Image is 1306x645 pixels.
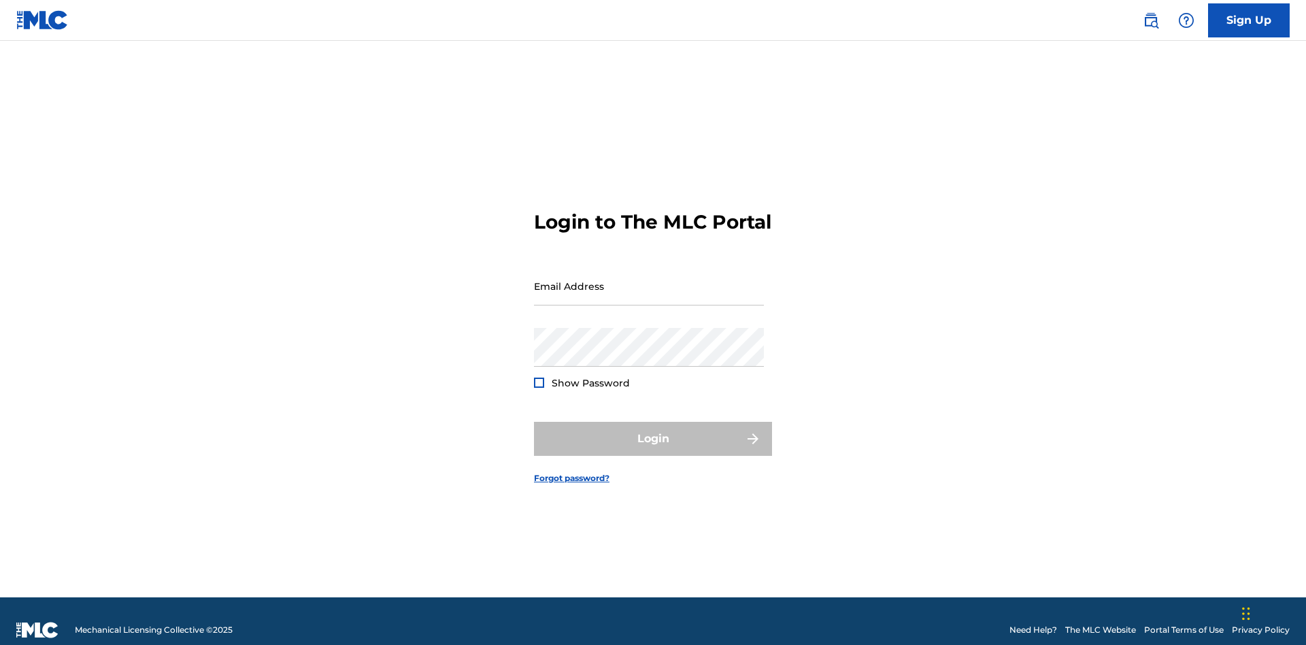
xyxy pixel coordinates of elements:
[16,10,69,30] img: MLC Logo
[534,472,609,484] a: Forgot password?
[1238,580,1306,645] iframe: Chat Widget
[1242,593,1250,634] div: Drag
[534,210,771,234] h3: Login to The MLC Portal
[75,624,233,636] span: Mechanical Licensing Collective © 2025
[16,622,58,638] img: logo
[1173,7,1200,34] div: Help
[1137,7,1165,34] a: Public Search
[1143,12,1159,29] img: search
[552,377,630,389] span: Show Password
[1144,624,1224,636] a: Portal Terms of Use
[1178,12,1194,29] img: help
[1009,624,1057,636] a: Need Help?
[1232,624,1290,636] a: Privacy Policy
[1208,3,1290,37] a: Sign Up
[1065,624,1136,636] a: The MLC Website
